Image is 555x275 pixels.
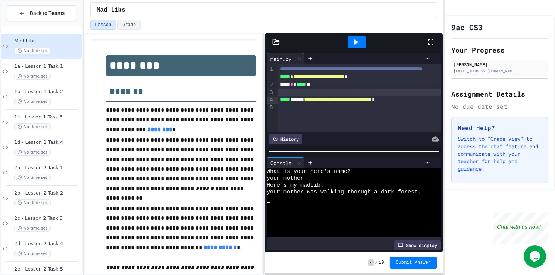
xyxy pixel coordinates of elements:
span: 2b - Lesson 2 Task 2 [14,190,81,196]
span: your mother [267,175,304,182]
div: [PERSON_NAME] [454,61,546,68]
span: 1b - Lesson 1 Task 2 [14,89,81,95]
div: [EMAIL_ADDRESS][DOMAIN_NAME] [454,68,546,74]
div: Show display [394,240,441,250]
div: Console [267,159,295,167]
h2: Assignment Details [451,89,548,99]
span: No time set [14,123,51,130]
button: Back to Teams [7,5,76,21]
span: your mother was walking thorugh a dark forest. [267,189,421,196]
h3: Need Help? [458,123,542,132]
div: 2 [267,81,274,89]
div: 5 [267,104,274,112]
div: 1 [267,66,274,81]
span: Back to Teams [30,9,65,17]
span: 1c - Lesson 1 Task 3 [14,114,81,120]
div: main.py [267,55,295,63]
span: 10 [379,260,384,266]
span: Submit Answer [396,260,431,266]
div: 4 [267,97,274,104]
div: Console [267,157,304,168]
span: / [375,260,378,266]
div: History [269,134,302,144]
h2: Your Progress [451,45,548,55]
span: No time set [14,73,51,80]
p: Switch to "Grade View" to access the chat feature and communicate with your teacher for help and ... [458,135,542,173]
button: Submit Answer [390,257,437,269]
div: No due date set [451,102,548,111]
span: No time set [14,149,51,156]
span: 1a - Lesson 1 Task 1 [14,63,81,70]
div: main.py [267,53,304,64]
span: No time set [14,174,51,181]
span: No time set [14,250,51,257]
span: 1d - Lesson 1 Task 4 [14,139,81,146]
span: Mad Libs [97,6,125,15]
h1: 9ac CS3 [451,22,483,32]
button: Grade [117,20,141,30]
span: No time set [14,47,51,54]
span: What is your hero's name? [267,168,351,175]
span: 2e - Lesson 2 Task 5 [14,266,81,272]
span: 2c - Lesson 2 Task 3 [14,215,81,222]
span: No time set [14,199,51,206]
span: 2a - Lesson 2 Task 1 [14,165,81,171]
span: Here's my madLib: [267,182,324,189]
div: 3 [267,89,274,97]
iframe: chat widget [524,245,548,268]
span: Mad Libs [14,38,81,44]
iframe: chat widget [493,213,548,244]
span: No time set [14,225,51,232]
span: 2d - Lesson 2 Task 4 [14,241,81,247]
button: Lesson [90,20,116,30]
span: - [368,259,374,266]
span: No time set [14,98,51,105]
